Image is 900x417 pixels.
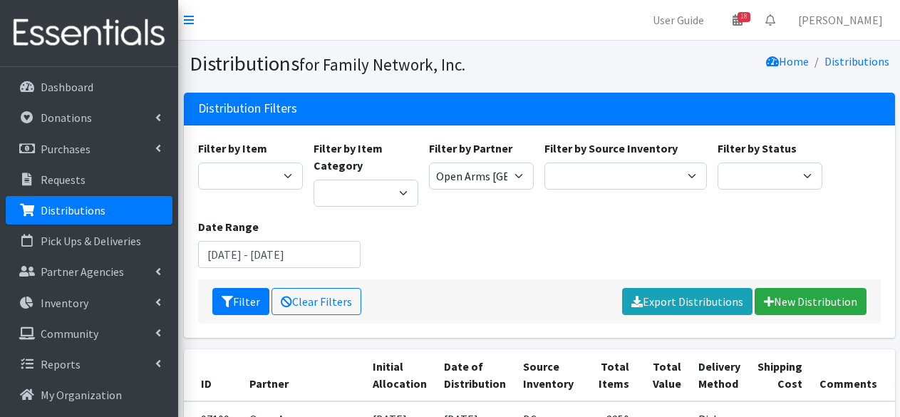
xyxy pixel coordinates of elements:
p: Partner Agencies [41,264,124,279]
small: for Family Network, Inc. [299,54,465,75]
button: Filter [212,288,269,315]
a: User Guide [641,6,715,34]
h1: Distributions [190,51,534,76]
a: Clear Filters [271,288,361,315]
label: Filter by Item Category [314,140,418,174]
th: Source Inventory [514,349,586,401]
a: Home [766,54,809,68]
a: Export Distributions [622,288,752,315]
a: Reports [6,350,172,379]
label: Filter by Status [718,140,797,157]
input: January 1, 2011 - December 31, 2011 [198,241,361,268]
a: [PERSON_NAME] [787,6,894,34]
p: Inventory [41,296,88,310]
label: Date Range [198,218,259,235]
a: Distributions [824,54,889,68]
p: My Organization [41,388,122,402]
th: Total Value [638,349,690,401]
th: Total Items [586,349,638,401]
a: Distributions [6,196,172,225]
a: Donations [6,103,172,132]
label: Filter by Source Inventory [544,140,678,157]
th: Shipping Cost [749,349,811,401]
span: 18 [738,12,750,22]
th: Initial Allocation [364,349,435,401]
h3: Distribution Filters [198,101,297,116]
p: Reports [41,357,81,371]
th: ID [184,349,241,401]
p: Distributions [41,203,105,217]
th: Date of Distribution [435,349,514,401]
a: New Distribution [755,288,867,315]
label: Filter by Partner [429,140,512,157]
label: Filter by Item [198,140,267,157]
a: 18 [721,6,754,34]
a: Requests [6,165,172,194]
p: Pick Ups & Deliveries [41,234,141,248]
p: Dashboard [41,80,93,94]
p: Community [41,326,98,341]
a: Inventory [6,289,172,317]
p: Donations [41,110,92,125]
th: Comments [811,349,886,401]
th: Partner [241,349,364,401]
img: HumanEssentials [6,9,172,57]
a: Pick Ups & Deliveries [6,227,172,255]
p: Requests [41,173,86,187]
a: My Organization [6,381,172,409]
a: Purchases [6,135,172,163]
a: Dashboard [6,73,172,101]
a: Partner Agencies [6,257,172,286]
th: Delivery Method [690,349,749,401]
p: Purchases [41,142,90,156]
a: Community [6,319,172,348]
